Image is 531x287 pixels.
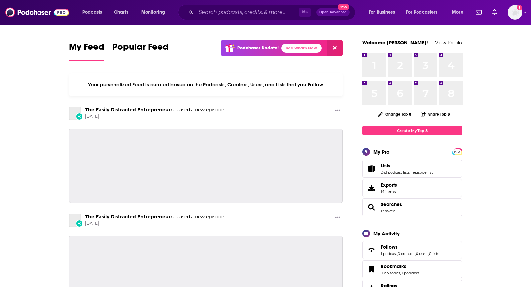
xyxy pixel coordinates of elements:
[362,39,428,46] a: Welcome [PERSON_NAME]!
[381,182,397,188] span: Exports
[452,8,463,17] span: More
[85,114,224,119] span: [DATE]
[69,107,81,120] a: The Easily Distracted Entrepreneur
[420,108,450,121] button: Share Top 8
[85,214,171,220] a: The Easily Distracted Entrepreneur
[415,251,416,256] span: ,
[362,179,462,197] a: Exports
[281,44,322,53] a: See What's New
[381,189,397,194] span: 14 items
[319,11,347,14] span: Open Advanced
[447,7,472,18] button: open menu
[381,244,439,250] a: Follows
[299,8,311,17] span: ⌘ K
[416,251,428,256] a: 0 users
[365,164,378,173] a: Lists
[196,7,299,18] input: Search podcasts, credits, & more...
[184,5,362,20] div: Search podcasts, credits, & more...
[410,170,433,175] a: 1 episode list
[69,214,81,227] a: The Easily Distracted Entrepreneur
[401,271,419,275] a: 0 podcasts
[381,244,398,250] span: Follows
[453,149,461,154] a: PRO
[517,5,522,10] svg: Add a profile image
[112,41,169,61] a: Popular Feed
[508,5,522,20] button: Show profile menu
[76,113,83,120] div: New Episode
[374,110,415,118] button: Change Top 8
[362,198,462,216] span: Searches
[402,7,447,18] button: open menu
[365,265,378,274] a: Bookmarks
[429,251,439,256] a: 0 lists
[381,201,402,207] a: Searches
[85,107,171,113] a: The Easily Distracted Entrepreneur
[362,260,462,278] span: Bookmarks
[110,7,132,18] a: Charts
[473,7,484,18] a: Show notifications dropdown
[365,245,378,255] a: Follows
[114,8,128,17] span: Charts
[69,41,104,61] a: My Feed
[490,7,500,18] a: Show notifications dropdown
[85,107,224,113] h3: released a new episode
[381,209,395,213] a: 17 saved
[362,160,462,178] span: Lists
[82,8,102,17] span: Podcasts
[362,126,462,135] a: Create My Top 8
[381,271,400,275] a: 0 episodes
[85,214,224,220] h3: released a new episode
[141,8,165,17] span: Monitoring
[428,251,429,256] span: ,
[112,41,169,56] span: Popular Feed
[381,263,406,269] span: Bookmarks
[69,73,343,96] div: Your personalized Feed is curated based on the Podcasts, Creators, Users, and Lists that you Follow.
[435,39,462,46] a: View Profile
[332,214,343,222] button: Show More Button
[365,183,378,193] span: Exports
[76,220,83,227] div: New Episode
[332,107,343,115] button: Show More Button
[381,263,419,269] a: Bookmarks
[237,45,279,51] p: Podchaser Update!
[5,6,69,19] img: Podchaser - Follow, Share and Rate Podcasts
[381,163,433,169] a: Lists
[373,230,400,237] div: My Activity
[508,5,522,20] img: User Profile
[381,163,390,169] span: Lists
[85,221,224,226] span: [DATE]
[369,8,395,17] span: For Business
[69,41,104,56] span: My Feed
[364,7,403,18] button: open menu
[78,7,111,18] button: open menu
[137,7,174,18] button: open menu
[365,203,378,212] a: Searches
[338,4,349,10] span: New
[373,149,390,155] div: My Pro
[316,8,350,16] button: Open AdvancedNew
[381,170,410,175] a: 243 podcast lists
[410,170,410,175] span: ,
[362,241,462,259] span: Follows
[508,5,522,20] span: Logged in as TeemsPR
[398,251,415,256] a: 0 creators
[406,8,438,17] span: For Podcasters
[381,251,397,256] a: 1 podcast
[397,251,398,256] span: ,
